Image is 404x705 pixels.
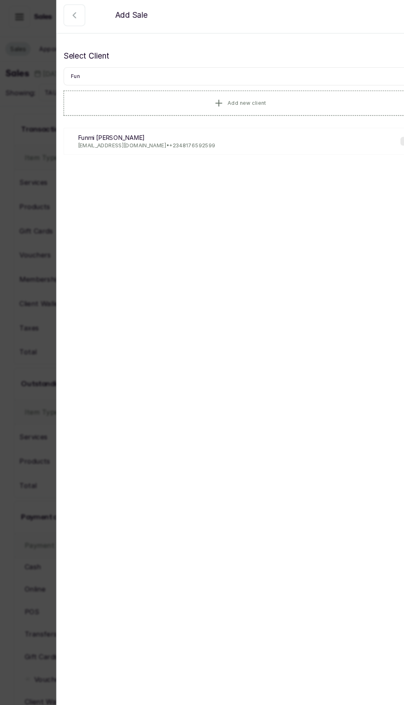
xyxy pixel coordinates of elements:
span: Add new client [217,97,254,104]
p: Add Sale [110,11,141,23]
p: [EMAIL_ADDRESS][DOMAIN_NAME] • +234 8176592599 [74,138,205,144]
p: Funmi [PERSON_NAME] [74,130,205,138]
button: Add new client [61,89,397,113]
input: Search [61,66,397,84]
p: Select Client [61,50,397,61]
